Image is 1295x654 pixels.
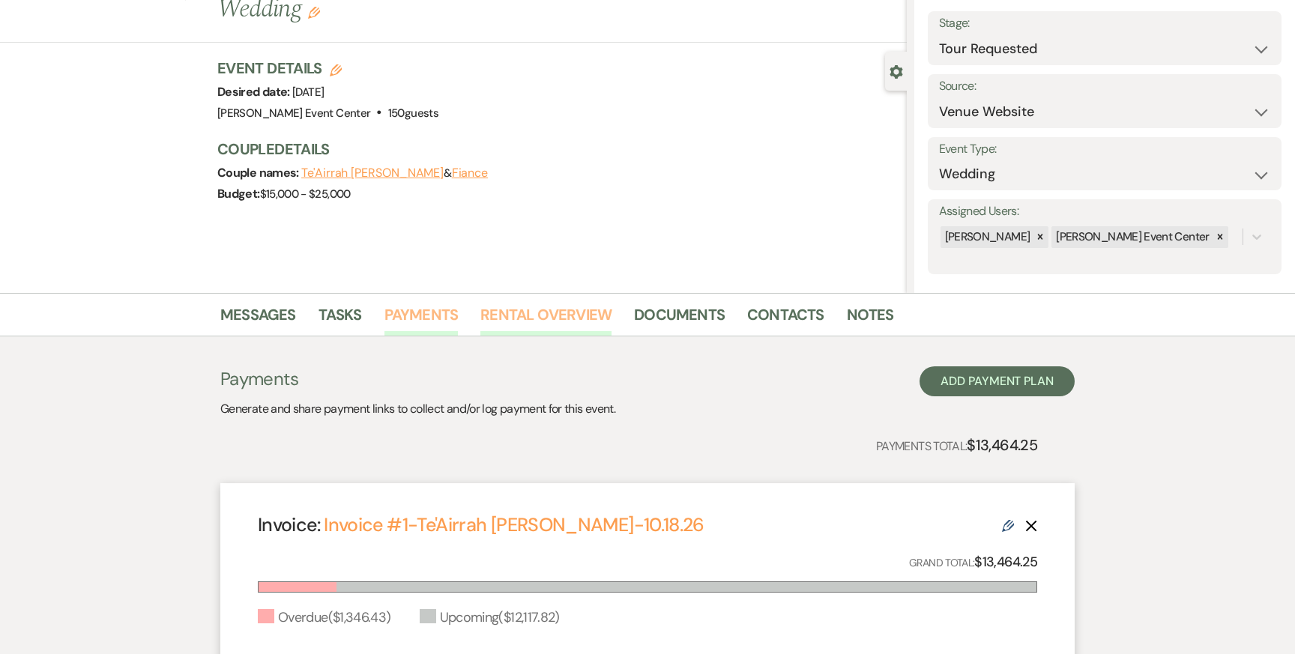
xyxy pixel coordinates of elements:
[909,551,1037,573] p: Grand Total:
[939,201,1270,222] label: Assigned Users:
[217,165,301,181] span: Couple names:
[939,13,1270,34] label: Stage:
[292,85,324,100] span: [DATE]
[920,366,1075,396] button: Add Payment Plan
[258,512,704,538] h4: Invoice:
[220,366,615,392] h3: Payments
[220,399,615,419] p: Generate and share payment links to collect and/or log payment for this event.
[939,139,1270,160] label: Event Type:
[974,553,1037,571] strong: $13,464.25
[258,608,391,628] div: Overdue ( $1,346.43 )
[301,166,488,181] span: &
[452,167,489,179] button: Fiance
[480,303,612,336] a: Rental Overview
[634,303,725,336] a: Documents
[747,303,824,336] a: Contacts
[967,435,1037,455] strong: $13,464.25
[939,76,1270,97] label: Source:
[217,106,370,121] span: [PERSON_NAME] Event Center
[217,84,292,100] span: Desired date:
[319,303,362,336] a: Tasks
[420,608,560,628] div: Upcoming ( $12,117.82 )
[324,512,704,537] a: Invoice #1-Te'Airrah [PERSON_NAME]-10.18.26
[308,5,320,19] button: Edit
[388,106,438,121] span: 150 guests
[941,226,1033,248] div: [PERSON_NAME]
[260,187,351,202] span: $15,000 - $25,000
[217,139,892,160] h3: Couple Details
[1051,226,1211,248] div: [PERSON_NAME] Event Center
[220,303,296,336] a: Messages
[217,58,438,79] h3: Event Details
[876,433,1037,457] p: Payments Total:
[384,303,459,336] a: Payments
[301,167,444,179] button: Te'Airrah [PERSON_NAME]
[847,303,894,336] a: Notes
[890,64,903,78] button: Close lead details
[217,186,260,202] span: Budget:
